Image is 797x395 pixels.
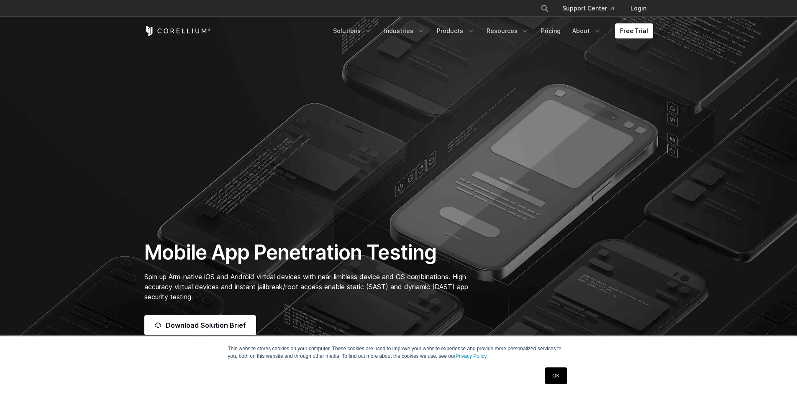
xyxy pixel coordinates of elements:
a: Pricing [536,23,566,38]
a: Corellium Home [144,26,211,36]
div: Navigation Menu [328,23,653,38]
a: Support Center [556,1,620,16]
div: Navigation Menu [530,1,653,16]
a: Industries [379,23,430,38]
a: Download Solution Brief [144,315,256,335]
a: Resources [482,23,534,38]
a: Privacy Policy. [456,353,488,359]
span: Download Solution Brief [166,320,246,330]
a: Products [432,23,480,38]
h1: Mobile App Penetration Testing [144,240,478,265]
button: Search [537,1,552,16]
a: Free Trial [615,23,653,38]
a: About [567,23,607,38]
span: Spin up Arm-native iOS and Android virtual devices with near-limitless device and OS combinations... [144,273,469,301]
p: This website stores cookies on your computer. These cookies are used to improve your website expe... [228,345,569,360]
a: Login [624,1,653,16]
a: Solutions [328,23,377,38]
a: OK [545,367,566,384]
